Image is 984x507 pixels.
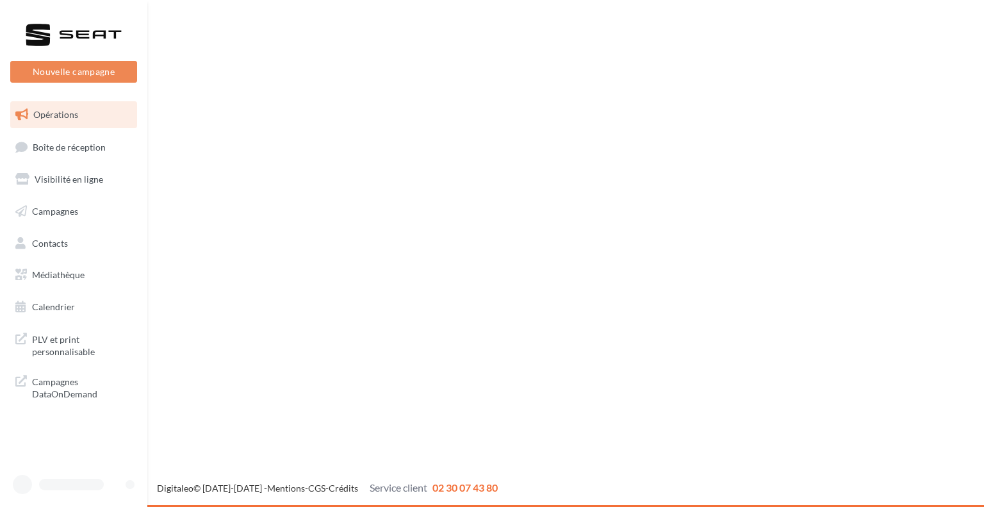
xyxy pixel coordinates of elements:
[8,166,140,193] a: Visibilité en ligne
[267,483,305,494] a: Mentions
[329,483,358,494] a: Crédits
[8,262,140,288] a: Médiathèque
[432,481,498,494] span: 02 30 07 43 80
[32,331,132,358] span: PLV et print personnalisable
[32,301,75,312] span: Calendrier
[157,483,498,494] span: © [DATE]-[DATE] - - -
[8,230,140,257] a: Contacts
[32,269,85,280] span: Médiathèque
[308,483,325,494] a: CGS
[33,141,106,152] span: Boîte de réception
[32,206,78,217] span: Campagnes
[8,326,140,363] a: PLV et print personnalisable
[8,101,140,128] a: Opérations
[157,483,193,494] a: Digitaleo
[32,373,132,401] span: Campagnes DataOnDemand
[8,198,140,225] a: Campagnes
[8,294,140,320] a: Calendrier
[35,174,103,185] span: Visibilité en ligne
[8,133,140,161] a: Boîte de réception
[33,109,78,120] span: Opérations
[370,481,427,494] span: Service client
[10,61,137,83] button: Nouvelle campagne
[32,237,68,248] span: Contacts
[8,368,140,406] a: Campagnes DataOnDemand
